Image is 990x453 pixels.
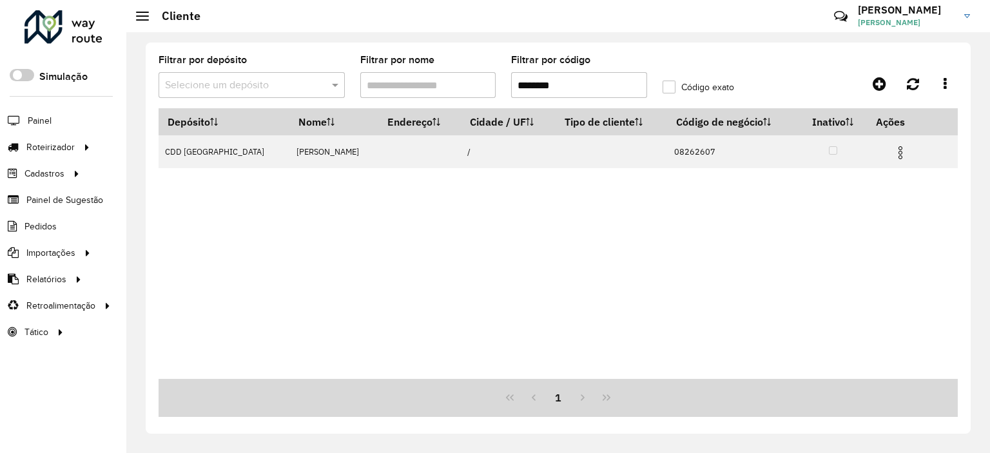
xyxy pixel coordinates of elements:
span: Importações [26,246,75,260]
th: Endereço [378,108,461,135]
label: Simulação [39,69,88,84]
span: Tático [24,325,48,339]
td: 08262607 [667,135,798,168]
span: Painel [28,114,52,128]
label: Filtrar por nome [360,52,434,68]
td: / [461,135,556,168]
span: Roteirizador [26,140,75,154]
td: [PERSON_NAME] [290,135,379,168]
h2: Cliente [149,9,200,23]
span: Retroalimentação [26,299,95,313]
th: Depósito [159,108,290,135]
th: Tipo de cliente [556,108,667,135]
button: 1 [546,385,570,410]
th: Cidade / UF [461,108,556,135]
span: [PERSON_NAME] [858,17,955,28]
td: CDD [GEOGRAPHIC_DATA] [159,135,290,168]
label: Filtrar por depósito [159,52,247,68]
label: Código exato [663,81,734,94]
th: Nome [290,108,379,135]
a: Contato Rápido [827,3,855,30]
span: Relatórios [26,273,66,286]
th: Código de negócio [667,108,798,135]
span: Cadastros [24,167,64,180]
th: Inativo [799,108,868,135]
span: Pedidos [24,220,57,233]
th: Ações [867,108,944,135]
span: Painel de Sugestão [26,193,103,207]
h3: [PERSON_NAME] [858,4,955,16]
label: Filtrar por código [511,52,590,68]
